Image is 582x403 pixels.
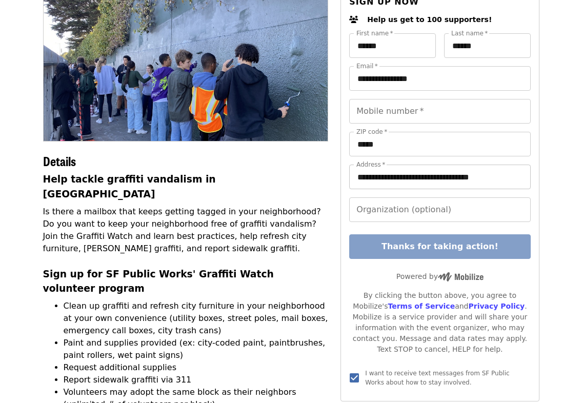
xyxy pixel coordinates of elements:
[388,302,455,310] a: Terms of Service
[64,300,329,337] li: Clean up graffiti and refresh city furniture in your neighborhood at your own convenience (utilit...
[43,172,329,201] h3: Help tackle graffiti vandalism in [GEOGRAPHIC_DATA]
[444,33,531,58] input: Last name
[64,374,329,386] li: Report sidewalk graffiti via 311
[356,30,393,36] label: First name
[349,66,530,91] input: Email
[349,234,530,259] button: Thanks for taking action!
[468,302,525,310] a: Privacy Policy
[43,267,329,296] h3: Sign up for SF Public Works' Graffiti Watch volunteer program
[349,99,530,124] input: Mobile number
[356,129,387,135] label: ZIP code
[43,152,76,170] span: Details
[64,361,329,374] li: Request additional supplies
[349,165,530,189] input: Address
[349,197,530,222] input: Organization (optional)
[349,290,530,355] div: By clicking the button above, you agree to Mobilize's and . Mobilize is a service provider and wi...
[43,206,329,255] p: Is there a mailbox that keeps getting tagged in your neighborhood? Do you want to keep your neigh...
[64,337,329,361] li: Paint and supplies provided (ex: city-coded paint, paintbrushes, paint rollers, wet paint signs)
[356,162,385,168] label: Address
[356,63,378,69] label: Email
[451,30,488,36] label: Last name
[438,272,484,281] img: Powered by Mobilize
[349,33,436,58] input: First name
[365,370,509,386] span: I want to receive text messages from SF Public Works about how to stay involved.
[349,15,358,24] i: users icon
[349,132,530,156] input: ZIP code
[396,272,484,280] span: Powered by
[367,15,492,24] span: Help us get to 100 supporters!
